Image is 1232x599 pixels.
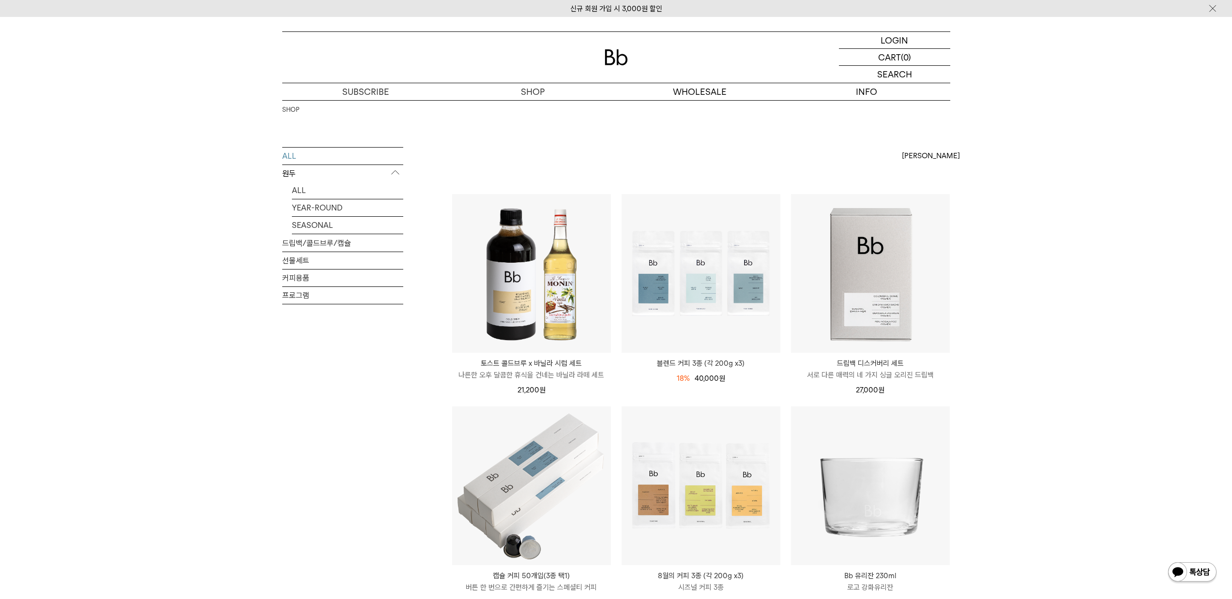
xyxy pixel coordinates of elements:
[452,570,611,593] a: 캡슐 커피 50개입(3종 택1) 버튼 한 번으로 간편하게 즐기는 스페셜티 커피
[605,49,628,65] img: 로고
[292,217,403,234] a: SEASONAL
[539,386,546,394] span: 원
[452,194,611,353] img: 토스트 콜드브루 x 바닐라 시럽 세트
[517,386,546,394] span: 21,200
[878,386,884,394] span: 원
[282,252,403,269] a: 선물세트
[292,199,403,216] a: YEAR-ROUND
[791,194,950,353] img: 드립백 디스커버리 세트
[282,287,403,304] a: 프로그램
[282,235,403,252] a: 드립백/콜드브루/캡슐
[791,358,950,381] a: 드립백 디스커버리 세트 서로 다른 매력의 네 가지 싱글 오리진 드립백
[282,148,403,165] a: ALL
[622,358,780,369] a: 블렌드 커피 3종 (각 200g x3)
[292,182,403,199] a: ALL
[791,369,950,381] p: 서로 다른 매력의 네 가지 싱글 오리진 드립백
[452,582,611,593] p: 버튼 한 번으로 간편하게 즐기는 스페셜티 커피
[902,150,960,162] span: [PERSON_NAME]
[791,358,950,369] p: 드립백 디스커버리 세트
[856,386,884,394] span: 27,000
[622,194,780,353] img: 블렌드 커피 3종 (각 200g x3)
[783,83,950,100] p: INFO
[616,83,783,100] p: WHOLESALE
[622,570,780,593] a: 8월의 커피 3종 (각 200g x3) 시즈널 커피 3종
[791,570,950,582] p: Bb 유리잔 230ml
[282,270,403,286] a: 커피용품
[452,406,611,565] img: 캡슐 커피 50개입(3종 택1)
[452,369,611,381] p: 나른한 오후 달콤한 휴식을 건네는 바닐라 라떼 세트
[791,582,950,593] p: 로고 강화유리잔
[622,582,780,593] p: 시즈널 커피 3종
[677,373,690,384] div: 18%
[282,165,403,182] p: 원두
[452,570,611,582] p: 캡슐 커피 50개입(3종 택1)
[719,374,725,383] span: 원
[839,32,950,49] a: LOGIN
[881,32,908,48] p: LOGIN
[1167,561,1217,584] img: 카카오톡 채널 1:1 채팅 버튼
[622,570,780,582] p: 8월의 커피 3종 (각 200g x3)
[452,358,611,381] a: 토스트 콜드브루 x 바닐라 시럽 세트 나른한 오후 달콤한 휴식을 건네는 바닐라 라떼 세트
[878,49,901,65] p: CART
[452,358,611,369] p: 토스트 콜드브루 x 바닐라 시럽 세트
[282,105,299,115] a: SHOP
[791,570,950,593] a: Bb 유리잔 230ml 로고 강화유리잔
[622,406,780,565] img: 8월의 커피 3종 (각 200g x3)
[901,49,911,65] p: (0)
[570,4,662,13] a: 신규 회원 가입 시 3,000원 할인
[282,83,449,100] a: SUBSCRIBE
[877,66,912,83] p: SEARCH
[839,49,950,66] a: CART (0)
[695,374,725,383] span: 40,000
[791,406,950,565] img: Bb 유리잔 230ml
[449,83,616,100] a: SHOP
